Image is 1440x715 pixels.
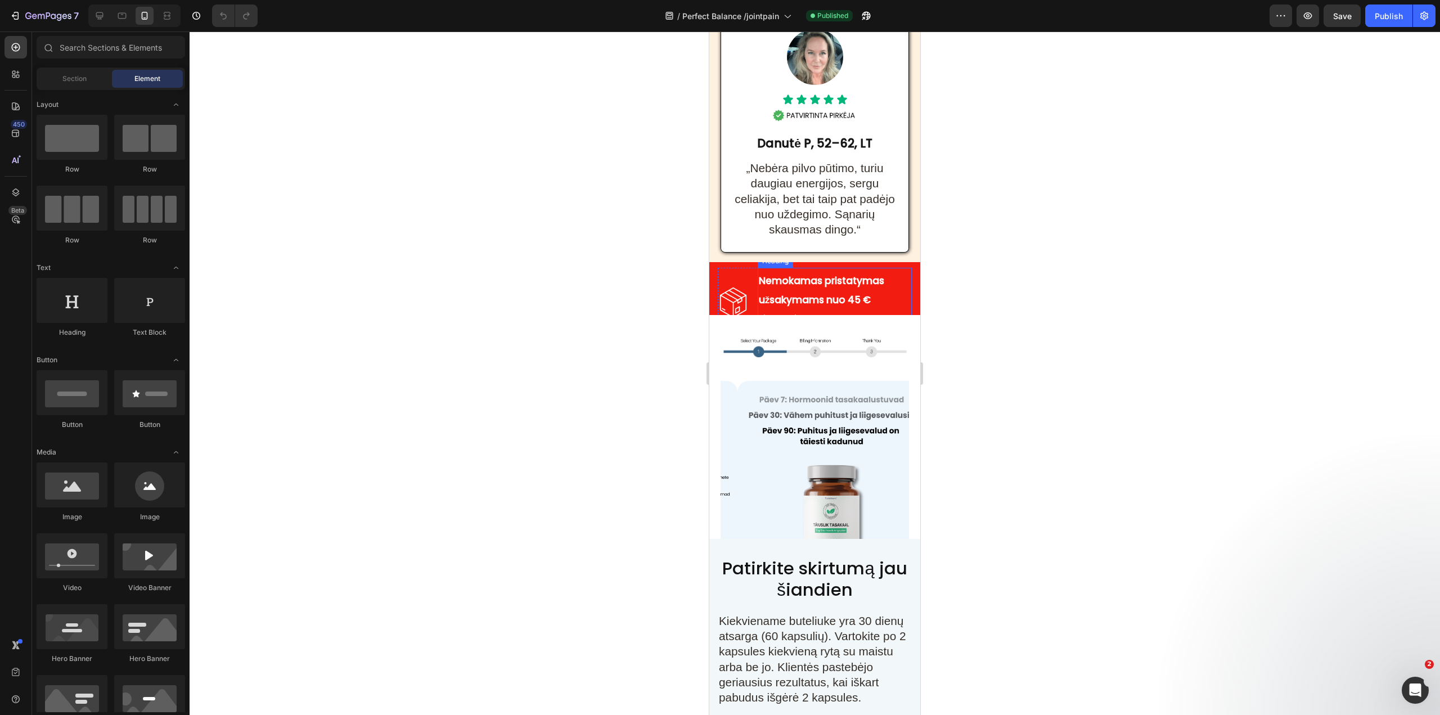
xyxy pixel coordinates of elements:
div: Video [37,583,107,593]
div: Image [114,512,185,522]
button: Save [1324,5,1361,27]
div: Publish [1375,10,1403,22]
div: Video Banner [114,583,185,593]
span: Button [37,355,57,365]
span: Element [134,74,160,84]
iframe: Design area [709,32,920,715]
button: 7 [4,5,84,27]
div: Beta [8,206,27,215]
span: Kiekviename buteliuke yra 30 dienų atsarga (60 kapsulių). Vartokite po 2 kapsules kiekvieną rytą ... [10,583,197,672]
iframe: Intercom live chat [1402,677,1429,704]
div: Heading [37,327,107,338]
div: Text Block [114,327,185,338]
strong: Danutė P, 52–62, LT [48,104,163,120]
div: Row [114,164,185,174]
img: gempages_556858418585928482-c6920ce7-0172-439e-bd0b-b0c716029bd3.png [8,255,39,286]
span: Published [817,11,848,21]
div: Row [114,235,185,245]
input: Search Sections & Elements [37,36,185,59]
div: Row [37,235,107,245]
div: Undo/Redo [212,5,258,27]
span: Toggle open [167,96,185,114]
span: / [677,10,680,22]
img: gempages_556858418585928482-8d525993-edf1-49a6-9fd8-5ee98bd08825.png [8,302,202,329]
span: Perfect Balance /jointpain [682,10,779,22]
span: 2 [1425,660,1434,669]
span: Toggle open [167,259,185,277]
div: Button [37,420,107,430]
span: Layout [37,100,58,110]
span: Patirkite skirtumą jau šiandien [13,524,197,570]
div: 450 [11,120,27,129]
div: Row [37,164,107,174]
div: Button [114,420,185,430]
div: Hero Banner [114,654,185,664]
strong: Nemokamas pristatymas užsakymams nuo 45 € Lietuvoje [49,242,175,294]
span: Media [37,447,56,457]
div: Image [37,512,107,522]
span: Text [37,263,51,273]
span: Toggle open [167,351,185,369]
div: Hero Banner [37,654,107,664]
p: 7 [74,9,79,23]
button: Publish [1365,5,1412,27]
span: „Nebėra pilvo pūtimo, turiu daugiau energijos, sergu celiakija, bet tai taip pat padėjo nuo uždeg... [25,130,185,204]
span: Section [62,74,87,84]
span: Save [1333,11,1352,21]
span: Toggle open [167,443,185,461]
img: gempages_556858418585928482-bdc545a7-49b0-484e-986b-35e3a7e6296b.png [63,78,148,91]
